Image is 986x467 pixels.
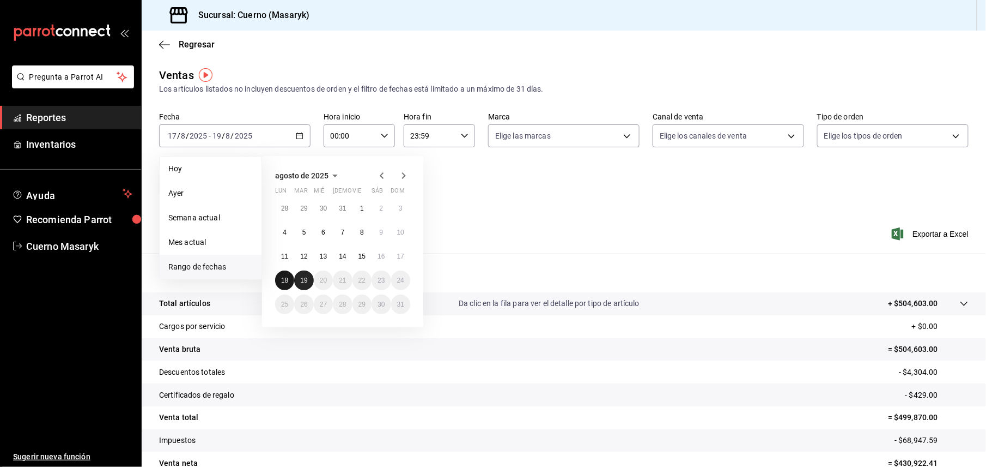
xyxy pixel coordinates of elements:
abbr: 3 de agosto de 2025 [399,205,403,212]
button: 24 de agosto de 2025 [391,271,410,290]
span: Sugerir nueva función [13,451,132,463]
input: -- [226,131,231,140]
span: / [186,131,189,140]
span: Semana actual [168,212,253,224]
button: agosto de 2025 [275,169,342,182]
abbr: miércoles [314,187,324,199]
p: Total artículos [159,298,210,309]
button: 12 de agosto de 2025 [294,247,313,266]
abbr: 27 de agosto de 2025 [320,301,327,308]
p: = $499,870.00 [888,412,969,423]
span: Ayuda [26,187,118,200]
span: Inventarios [26,137,132,152]
button: Tooltip marker [199,68,212,82]
label: Marca [488,113,640,121]
button: 3 de agosto de 2025 [391,199,410,218]
span: Regresar [179,39,215,50]
span: / [222,131,225,140]
button: 6 de agosto de 2025 [314,223,333,242]
button: 29 de julio de 2025 [294,199,313,218]
p: Impuestos [159,435,196,446]
abbr: 1 de agosto de 2025 [360,205,364,212]
p: + $0.00 [912,321,969,332]
p: + $504,603.00 [888,298,938,309]
p: Da clic en la fila para ver el detalle por tipo de artículo [459,298,640,309]
p: - $68,947.59 [894,435,969,446]
abbr: 9 de agosto de 2025 [379,229,383,236]
h3: Sucursal: Cuerno (Masaryk) [190,9,309,22]
abbr: 11 de agosto de 2025 [281,253,288,260]
button: 5 de agosto de 2025 [294,223,313,242]
span: / [177,131,180,140]
button: 13 de agosto de 2025 [314,247,333,266]
button: 31 de julio de 2025 [333,199,352,218]
p: - $429.00 [905,390,969,401]
input: ---- [234,131,253,140]
span: Hoy [168,163,253,175]
button: 31 de agosto de 2025 [391,295,410,314]
p: Venta total [159,412,198,423]
abbr: 30 de agosto de 2025 [378,301,385,308]
button: Pregunta a Parrot AI [12,65,134,88]
abbr: 24 de agosto de 2025 [397,277,404,284]
abbr: 12 de agosto de 2025 [300,253,307,260]
abbr: 7 de agosto de 2025 [341,229,345,236]
abbr: 31 de julio de 2025 [339,205,346,212]
button: 29 de agosto de 2025 [352,295,372,314]
abbr: 29 de agosto de 2025 [358,301,366,308]
span: Elige las marcas [495,130,551,141]
button: 7 de agosto de 2025 [333,223,352,242]
abbr: 6 de agosto de 2025 [321,229,325,236]
abbr: sábado [372,187,383,199]
span: Pregunta a Parrot AI [29,71,117,83]
div: Los artículos listados no incluyen descuentos de orden y el filtro de fechas está limitado a un m... [159,83,969,95]
abbr: 25 de agosto de 2025 [281,301,288,308]
button: 23 de agosto de 2025 [372,271,391,290]
abbr: 10 de agosto de 2025 [397,229,404,236]
button: 18 de agosto de 2025 [275,271,294,290]
abbr: 28 de julio de 2025 [281,205,288,212]
p: Certificados de regalo [159,390,234,401]
label: Hora inicio [324,113,395,121]
abbr: 15 de agosto de 2025 [358,253,366,260]
abbr: 5 de agosto de 2025 [302,229,306,236]
button: 16 de agosto de 2025 [372,247,391,266]
button: 10 de agosto de 2025 [391,223,410,242]
abbr: 18 de agosto de 2025 [281,277,288,284]
p: Resumen [159,266,969,279]
button: 17 de agosto de 2025 [391,247,410,266]
abbr: 2 de agosto de 2025 [379,205,383,212]
abbr: 29 de julio de 2025 [300,205,307,212]
button: 30 de agosto de 2025 [372,295,391,314]
abbr: 31 de agosto de 2025 [397,301,404,308]
div: Ventas [159,67,194,83]
input: -- [167,131,177,140]
button: 26 de agosto de 2025 [294,295,313,314]
abbr: viernes [352,187,361,199]
p: - $4,304.00 [899,367,969,378]
span: Cuerno Masaryk [26,239,132,254]
button: 21 de agosto de 2025 [333,271,352,290]
abbr: 17 de agosto de 2025 [397,253,404,260]
button: 1 de agosto de 2025 [352,199,372,218]
span: Elige los canales de venta [660,130,747,141]
abbr: domingo [391,187,405,199]
p: Venta bruta [159,344,200,355]
button: 9 de agosto de 2025 [372,223,391,242]
abbr: martes [294,187,307,199]
button: Exportar a Excel [894,227,969,241]
label: Hora fin [404,113,475,121]
abbr: 13 de agosto de 2025 [320,253,327,260]
abbr: 30 de julio de 2025 [320,205,327,212]
button: 15 de agosto de 2025 [352,247,372,266]
span: Recomienda Parrot [26,212,132,227]
span: - [209,131,211,140]
abbr: 23 de agosto de 2025 [378,277,385,284]
label: Tipo de orden [817,113,969,121]
abbr: 19 de agosto de 2025 [300,277,307,284]
input: -- [180,131,186,140]
button: open_drawer_menu [120,28,129,37]
abbr: 14 de agosto de 2025 [339,253,346,260]
p: Cargos por servicio [159,321,226,332]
